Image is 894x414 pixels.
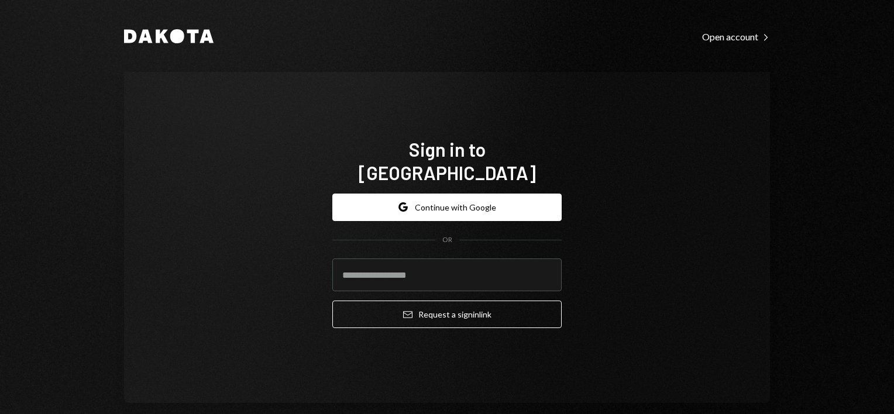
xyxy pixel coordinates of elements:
[332,301,562,328] button: Request a signinlink
[702,31,770,43] div: Open account
[332,137,562,184] h1: Sign in to [GEOGRAPHIC_DATA]
[442,235,452,245] div: OR
[332,194,562,221] button: Continue with Google
[702,30,770,43] a: Open account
